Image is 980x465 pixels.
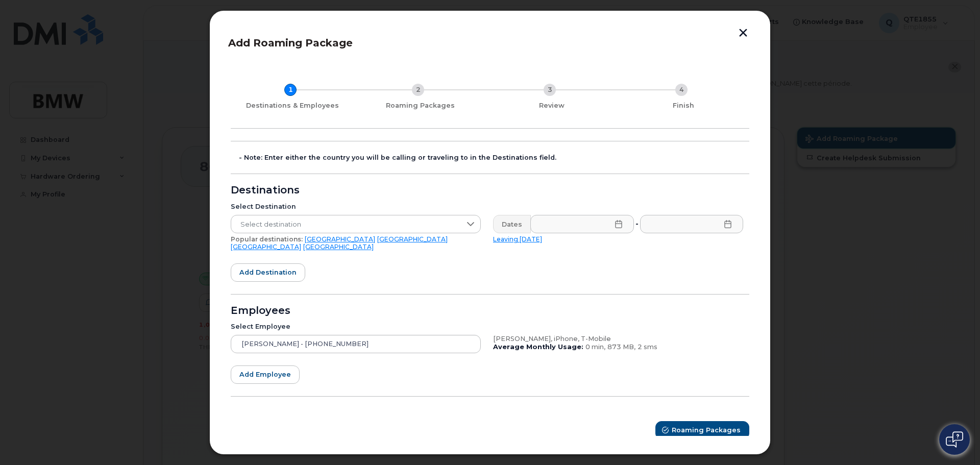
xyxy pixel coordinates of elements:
[377,235,448,243] a: [GEOGRAPHIC_DATA]
[231,215,461,234] span: Select destination
[672,425,741,435] span: Roaming Packages
[493,343,583,351] b: Average Monthly Usage:
[622,102,745,110] div: Finish
[231,263,305,282] button: Add destination
[231,323,481,331] div: Select Employee
[303,243,374,251] a: [GEOGRAPHIC_DATA]
[544,84,556,96] div: 3
[239,154,749,162] div: - Note: Enter either the country you will be calling or traveling to in the Destinations field.
[231,243,301,251] a: [GEOGRAPHIC_DATA]
[585,343,605,351] span: 0 min,
[607,343,635,351] span: 873 MB,
[412,84,424,96] div: 2
[490,102,614,110] div: Review
[530,215,634,233] input: Please fill out this field
[231,186,749,194] div: Destinations
[633,215,641,233] div: -
[638,343,657,351] span: 2 sms
[239,370,291,379] span: Add employee
[231,365,300,384] button: Add employee
[231,235,303,243] span: Popular destinations:
[946,431,963,448] img: Open chat
[640,215,744,233] input: Please fill out this field
[493,235,542,243] a: Leaving [DATE]
[228,37,353,49] span: Add Roaming Package
[305,235,375,243] a: [GEOGRAPHIC_DATA]
[231,335,481,353] input: Search device
[675,84,688,96] div: 4
[358,102,482,110] div: Roaming Packages
[231,203,481,211] div: Select Destination
[231,307,749,315] div: Employees
[493,335,743,343] div: [PERSON_NAME], iPhone, T-Mobile
[655,421,749,439] button: Roaming Packages
[239,267,297,277] span: Add destination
